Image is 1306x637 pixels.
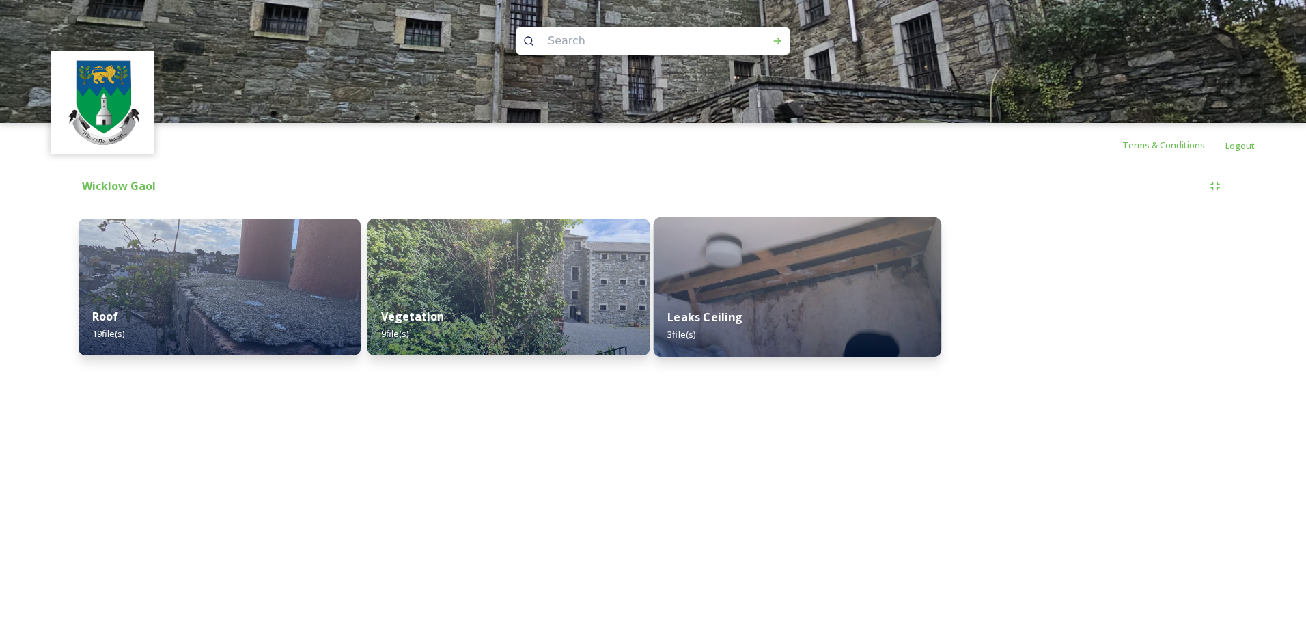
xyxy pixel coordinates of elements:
[667,328,695,340] span: 3 file(s)
[654,217,941,357] img: 7fd3db45-6cde-44a8-909c-8095b7fcdc3b.jpg
[79,219,361,355] img: 08fe9922-19cf-44b1-92c7-89a6afae2707.jpg
[1122,137,1225,153] a: Terms & Conditions
[667,310,742,325] strong: Leaks Ceiling
[381,309,444,324] strong: Vegetation
[92,327,124,340] span: 19 file(s)
[541,26,728,56] input: Search
[82,178,156,193] strong: Wicklow Gaol
[1225,139,1255,152] span: Logout
[53,53,152,152] img: download%20(9).png
[381,327,408,340] span: 9 file(s)
[367,219,650,355] img: 86375c64-196b-43eb-aef4-588cdd296121.jpg
[1122,139,1205,151] span: Terms & Conditions
[92,309,118,324] strong: Roof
